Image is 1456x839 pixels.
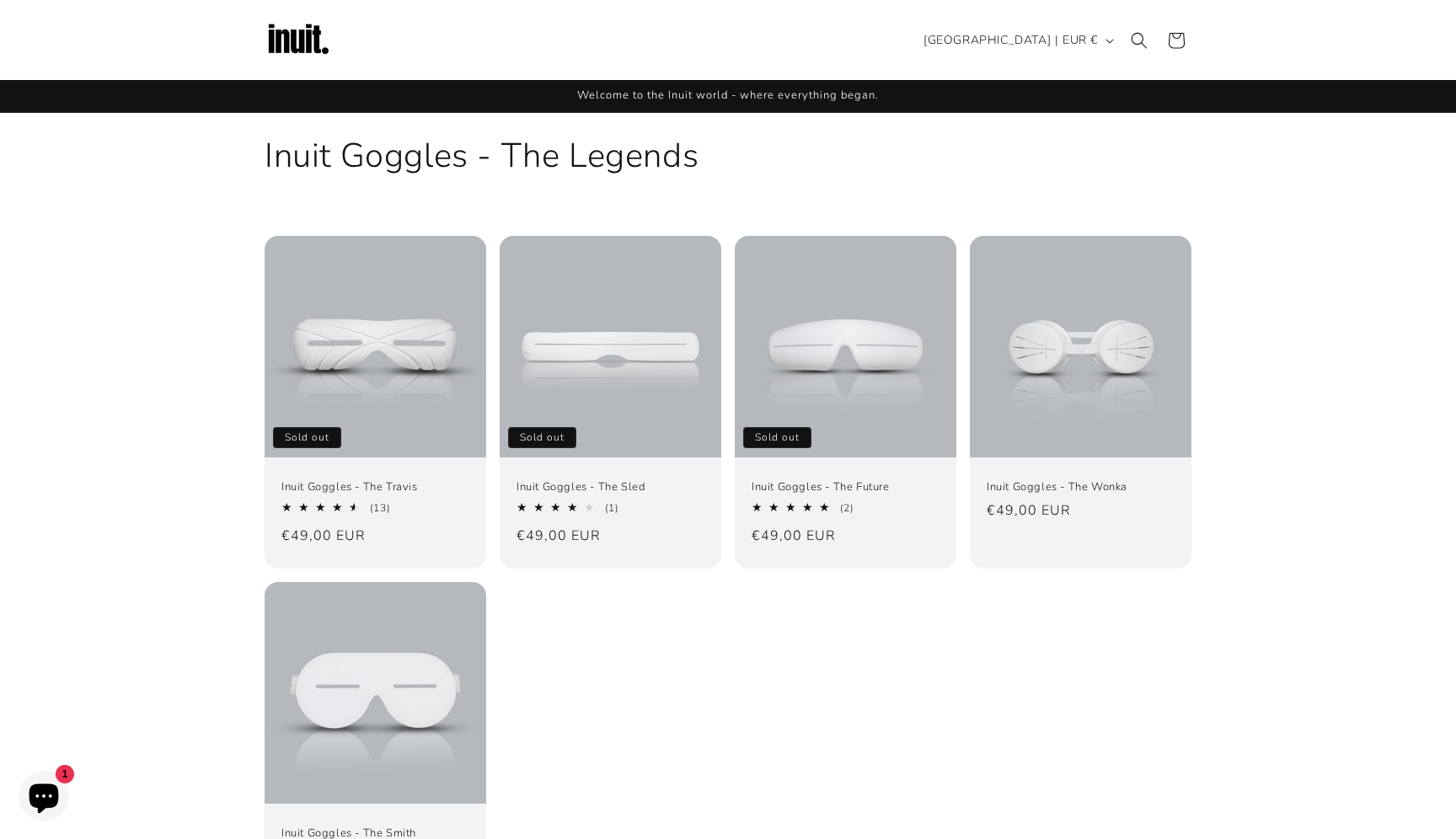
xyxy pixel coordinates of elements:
summary: Search [1121,22,1158,59]
inbox-online-store-chat: Shopify online store chat [13,771,74,826]
a: Inuit Goggles - The Travis [281,480,469,494]
button: [GEOGRAPHIC_DATA] | EUR € [913,24,1121,56]
h1: Inuit Goggles - The Legends [265,134,1191,178]
div: Announcement [265,80,1191,112]
a: Inuit Goggles - The Wonka [987,480,1175,494]
a: Inuit Goggles - The Sled [517,480,704,494]
a: Inuit Goggles - The Future [752,480,939,494]
span: Welcome to the Inuit world - where everything began. [577,88,879,103]
span: [GEOGRAPHIC_DATA] | EUR € [923,31,1098,49]
img: Inuit Logo [265,7,332,74]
